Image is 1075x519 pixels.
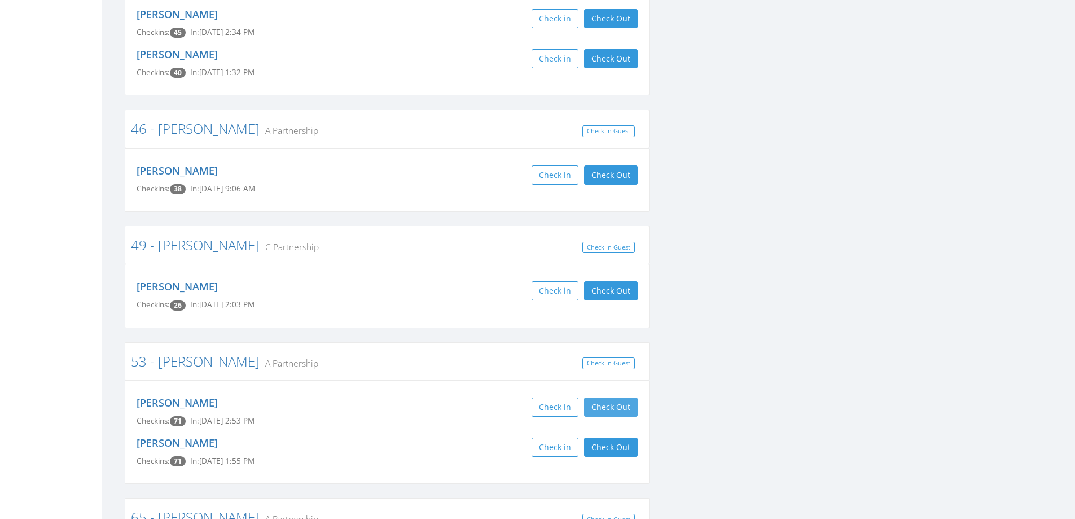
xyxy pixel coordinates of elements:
[190,416,255,426] span: In: [DATE] 2:53 PM
[170,184,186,194] span: Checkin count
[131,119,260,138] a: 46 - [PERSON_NAME]
[131,235,260,254] a: 49 - [PERSON_NAME]
[190,67,255,77] span: In: [DATE] 1:32 PM
[137,456,170,466] span: Checkins:
[190,27,255,37] span: In: [DATE] 2:34 PM
[137,280,218,293] a: [PERSON_NAME]
[190,456,255,466] span: In: [DATE] 1:55 PM
[584,398,638,417] button: Check Out
[170,68,186,78] span: Checkin count
[170,416,186,426] span: Checkin count
[584,49,638,68] button: Check Out
[170,28,186,38] span: Checkin count
[137,7,218,21] a: [PERSON_NAME]
[131,352,260,370] a: 53 - [PERSON_NAME]
[532,9,578,28] button: Check in
[260,124,318,137] small: A Partnership
[582,125,635,137] a: Check In Guest
[260,357,318,369] small: A Partnership
[582,242,635,254] a: Check In Guest
[532,438,578,457] button: Check in
[137,436,218,450] a: [PERSON_NAME]
[190,184,255,194] span: In: [DATE] 9:06 AM
[582,357,635,369] a: Check In Guest
[170,456,186,466] span: Checkin count
[532,281,578,300] button: Check in
[137,416,170,426] span: Checkins:
[137,164,218,177] a: [PERSON_NAME]
[584,9,638,28] button: Check Out
[532,165,578,185] button: Check in
[137,299,170,309] span: Checkins:
[137,67,170,77] span: Checkins:
[532,398,578,417] button: Check in
[170,300,186,311] span: Checkin count
[584,165,638,185] button: Check Out
[137,27,170,37] span: Checkins:
[260,241,319,253] small: C Partnership
[137,184,170,194] span: Checkins:
[137,47,218,61] a: [PERSON_NAME]
[584,438,638,457] button: Check Out
[137,396,218,409] a: [PERSON_NAME]
[190,299,255,309] span: In: [DATE] 2:03 PM
[532,49,578,68] button: Check in
[584,281,638,300] button: Check Out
